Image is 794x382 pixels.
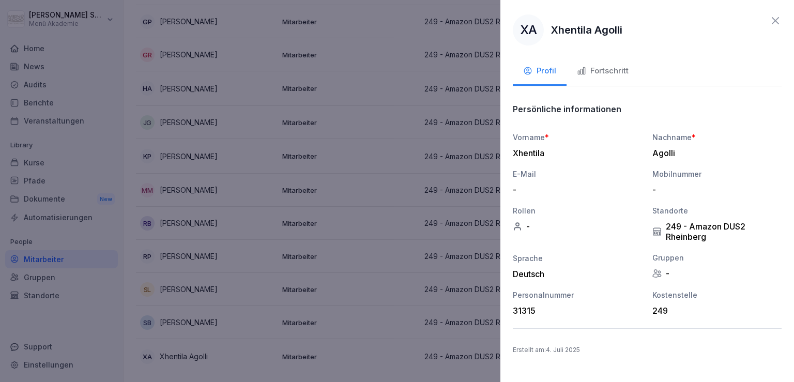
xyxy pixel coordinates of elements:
p: Persönliche informationen [513,104,621,114]
div: - [652,268,782,279]
div: - [652,185,776,195]
div: Personalnummer [513,289,642,300]
p: Erstellt am : 4. Juli 2025 [513,345,782,355]
div: Rollen [513,205,642,216]
div: 31315 [513,305,637,316]
div: Standorte [652,205,782,216]
div: Profil [523,65,556,77]
div: Agolli [652,148,776,158]
div: Deutsch [513,269,642,279]
div: Sprache [513,253,642,264]
div: Gruppen [652,252,782,263]
div: 249 - Amazon DUS2 Rheinberg [652,221,782,242]
div: XA [513,14,544,45]
div: - [513,185,637,195]
button: Profil [513,58,567,86]
div: Nachname [652,132,782,143]
div: Fortschritt [577,65,629,77]
div: E-Mail [513,169,642,179]
div: - [513,221,642,232]
div: 249 [652,305,776,316]
div: Mobilnummer [652,169,782,179]
button: Fortschritt [567,58,639,86]
div: Kostenstelle [652,289,782,300]
div: Xhentila [513,148,637,158]
div: Vorname [513,132,642,143]
p: Xhentila Agolli [551,22,622,38]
